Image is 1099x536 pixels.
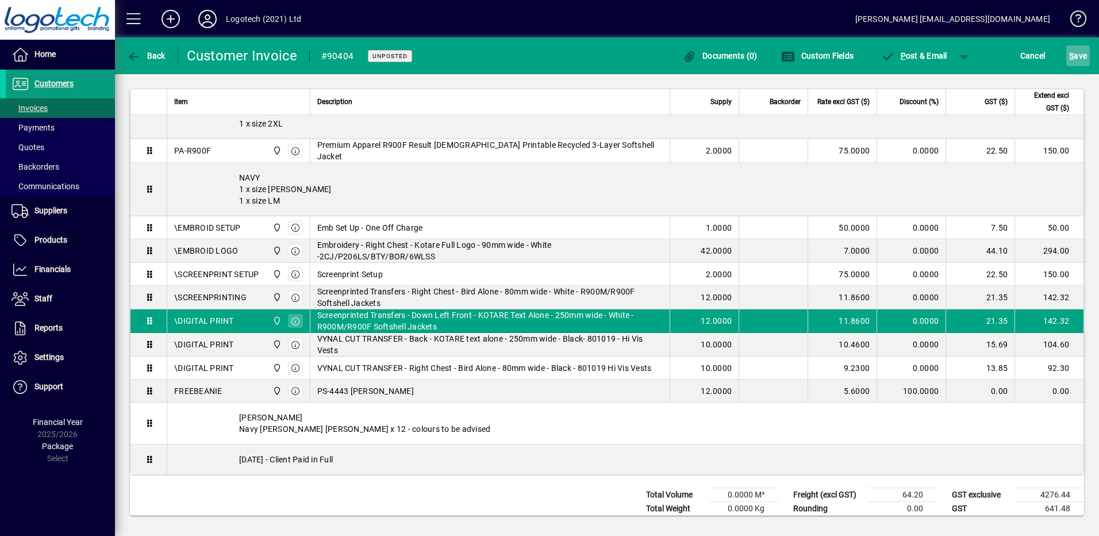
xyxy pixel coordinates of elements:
a: Settings [6,343,115,372]
span: Staff [34,294,52,303]
div: PA-R900F [174,145,211,156]
span: Description [317,95,352,108]
td: 0.0000 M³ [709,488,778,502]
td: 0.0000 [877,239,946,263]
td: 641.48 [1015,502,1084,516]
span: Documents (0) [683,51,758,60]
span: Communications [11,182,79,191]
td: 0.0000 [877,286,946,309]
span: Support [34,382,63,391]
span: Unposted [372,52,408,60]
td: 4276.44 [1015,488,1084,502]
a: Communications [6,177,115,196]
span: Backorders [11,162,59,171]
div: 50.0000 [815,222,870,233]
td: Total Weight [640,502,709,516]
span: Central [270,244,283,257]
td: 0.00 [1015,380,1083,403]
div: \DIGITAL PRINT [174,315,234,327]
span: S [1069,51,1074,60]
a: Financials [6,255,115,284]
td: 0.0000 Kg [709,502,778,516]
div: \SCREENPRINTING [174,292,247,303]
span: 10.0000 [701,339,732,350]
span: Central [270,362,283,374]
td: 150.00 [1015,263,1083,286]
span: Emb Set Up - One Off Charge [317,222,423,233]
span: Package [42,442,73,451]
td: 0.0000 [877,357,946,380]
button: Post & Email [875,45,953,66]
td: GST exclusive [946,488,1015,502]
td: 0.0000 [877,333,946,357]
span: 42.0000 [701,245,732,256]
td: 64.20 [868,488,937,502]
span: ave [1069,47,1087,65]
app-page-header-button: Back [115,45,178,66]
td: 22.50 [946,263,1015,286]
span: 12.0000 [701,385,732,397]
button: Documents (0) [680,45,760,66]
span: Extend excl GST ($) [1022,89,1069,114]
td: Total Volume [640,488,709,502]
div: 7.0000 [815,245,870,256]
span: Item [174,95,188,108]
span: ost & Email [881,51,947,60]
td: 150.00 [1015,139,1083,163]
a: Reports [6,314,115,343]
td: 50.00 [1015,216,1083,239]
td: 0.00 [868,502,937,516]
td: 100.0000 [877,380,946,403]
span: Quotes [11,143,44,152]
div: 9.2300 [815,362,870,374]
a: Invoices [6,98,115,118]
span: Invoices [11,104,48,113]
span: Cancel [1020,47,1046,65]
div: [PERSON_NAME] [EMAIL_ADDRESS][DOMAIN_NAME] [855,10,1050,28]
td: 15.69 [946,333,1015,357]
span: VYNAL CUT TRANSFER - Back - KOTARE text alone - 250mm wide - Black- 801019 - Hi Vis Vests [317,333,663,356]
span: Backorder [770,95,801,108]
div: 75.0000 [815,145,870,156]
span: GST ($) [985,95,1008,108]
span: Custom Fields [781,51,854,60]
span: P [901,51,906,60]
td: GST [946,502,1015,516]
td: 92.30 [1015,357,1083,380]
td: 0.0000 [877,216,946,239]
span: Discount (%) [900,95,939,108]
div: \DIGITAL PRINT [174,362,234,374]
span: Financials [34,265,71,274]
span: Back [127,51,166,60]
span: 1.0000 [706,222,732,233]
span: Central [270,338,283,351]
td: 294.00 [1015,239,1083,263]
div: 10.4600 [815,339,870,350]
span: Central [270,385,283,397]
a: Products [6,226,115,255]
td: 13.85 [946,357,1015,380]
td: 142.32 [1015,309,1083,333]
span: Central [270,291,283,304]
div: \EMBROID SETUP [174,222,241,233]
td: 104.60 [1015,333,1083,357]
span: Home [34,49,56,59]
span: Products [34,235,67,244]
span: Central [270,144,283,157]
div: [DATE] - Client Paid in Full [167,445,1083,474]
span: Settings [34,353,64,362]
span: 12.0000 [701,315,732,327]
span: 12.0000 [701,292,732,303]
a: Backorders [6,157,115,177]
a: Home [6,40,115,69]
button: Cancel [1017,45,1048,66]
span: Customers [34,79,74,88]
span: Premium Apparel R900F Result [DEMOGRAPHIC_DATA] Printable Recycled 3-Layer Softshell Jacket [317,139,663,162]
span: 2.0000 [706,145,732,156]
div: #90404 [321,47,354,66]
a: Support [6,373,115,401]
a: Quotes [6,137,115,157]
td: 7.50 [946,216,1015,239]
span: Embroidery - Right Chest - Kotare Full Logo - 90mm wide - White -2CJ/P206LS/BTY/BOR/6WLSS [317,239,663,262]
td: 0.0000 [877,309,946,333]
